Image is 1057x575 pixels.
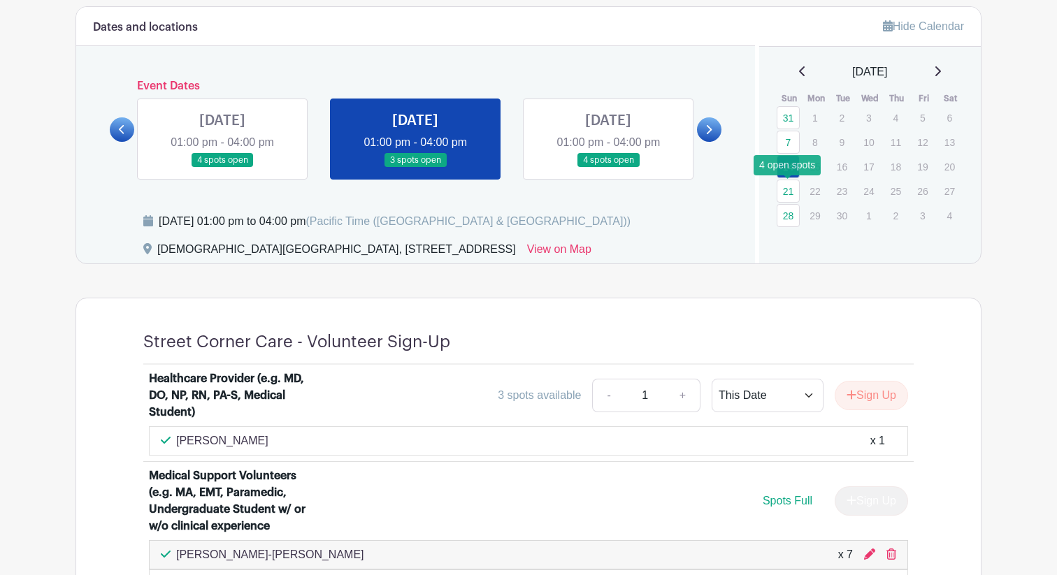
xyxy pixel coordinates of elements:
[777,204,800,227] a: 28
[830,205,854,226] p: 30
[93,21,198,34] h6: Dates and locations
[776,92,803,105] th: Sun
[938,156,961,177] p: 20
[777,131,800,154] a: 7
[938,107,961,129] p: 6
[911,131,934,153] p: 12
[857,180,880,202] p: 24
[884,131,907,153] p: 11
[911,156,934,177] p: 19
[498,387,581,404] div: 3 spots available
[149,370,322,421] div: Healthcare Provider (e.g. MD, DO, NP, RN, PA-S, Medical Student)
[938,205,961,226] p: 4
[754,155,821,175] div: 4 open spots
[159,213,631,230] div: [DATE] 01:00 pm to 04:00 pm
[305,215,631,227] span: (Pacific Time ([GEOGRAPHIC_DATA] & [GEOGRAPHIC_DATA]))
[803,92,830,105] th: Mon
[803,205,826,226] p: 29
[830,180,854,202] p: 23
[857,131,880,153] p: 10
[938,180,961,202] p: 27
[937,92,965,105] th: Sat
[884,107,907,129] p: 4
[883,20,964,32] a: Hide Calendar
[884,205,907,226] p: 2
[777,106,800,129] a: 31
[666,379,700,412] a: +
[830,156,854,177] p: 16
[176,546,364,563] p: [PERSON_NAME]-[PERSON_NAME]
[803,180,826,202] p: 22
[803,131,826,153] p: 8
[852,64,887,80] span: [DATE]
[763,495,812,507] span: Spots Full
[911,205,934,226] p: 3
[143,332,450,352] h4: Street Corner Care - Volunteer Sign-Up
[835,381,908,410] button: Sign Up
[884,156,907,177] p: 18
[884,180,907,202] p: 25
[803,107,826,129] p: 1
[911,107,934,129] p: 5
[777,180,800,203] a: 21
[149,467,322,534] div: Medical Support Volunteers (e.g. MA, EMT, Paramedic, Undergraduate Student w/ or w/o clinical exp...
[134,80,697,93] h6: Event Dates
[838,546,853,563] div: x 7
[857,156,880,177] p: 17
[884,92,911,105] th: Thu
[157,241,516,263] div: [DEMOGRAPHIC_DATA][GEOGRAPHIC_DATA], [STREET_ADDRESS]
[910,92,937,105] th: Fri
[857,107,880,129] p: 3
[830,131,854,153] p: 9
[938,131,961,153] p: 13
[911,180,934,202] p: 26
[857,205,880,226] p: 1
[527,241,591,263] a: View on Map
[830,107,854,129] p: 2
[870,432,885,449] div: x 1
[856,92,884,105] th: Wed
[176,432,268,449] p: [PERSON_NAME]
[592,379,624,412] a: -
[830,92,857,105] th: Tue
